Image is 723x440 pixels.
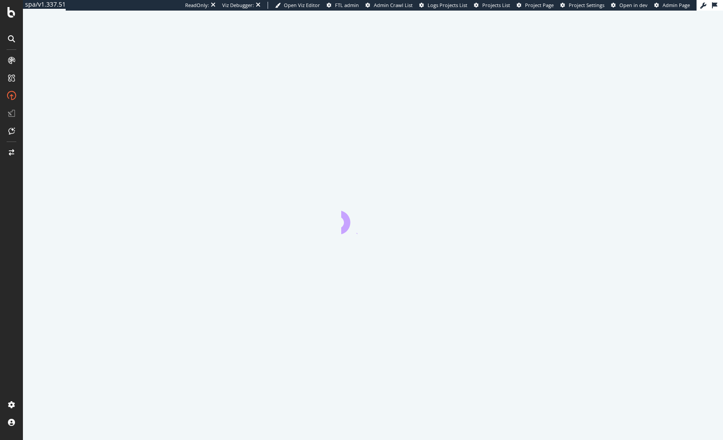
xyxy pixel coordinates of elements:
a: Projects List [474,2,510,9]
span: Logs Projects List [428,2,467,8]
span: Project Settings [569,2,604,8]
a: Open in dev [611,2,648,9]
span: Project Page [525,2,554,8]
div: Viz Debugger: [222,2,254,9]
span: Open Viz Editor [284,2,320,8]
a: Admin Crawl List [365,2,413,9]
a: Project Page [517,2,554,9]
span: Open in dev [619,2,648,8]
span: Admin Page [663,2,690,8]
a: FTL admin [327,2,359,9]
a: Project Settings [560,2,604,9]
a: Admin Page [654,2,690,9]
div: ReadOnly: [185,2,209,9]
div: animation [341,202,405,234]
a: Open Viz Editor [275,2,320,9]
span: Admin Crawl List [374,2,413,8]
span: Projects List [482,2,510,8]
a: Logs Projects List [419,2,467,9]
span: FTL admin [335,2,359,8]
